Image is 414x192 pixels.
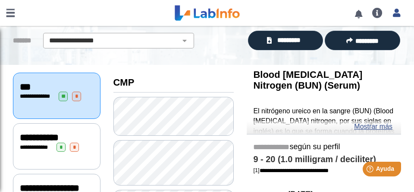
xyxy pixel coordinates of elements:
[253,142,395,152] h5: según su perfil
[113,77,135,88] b: CMP
[354,122,392,132] a: Mostrar más
[253,69,362,91] b: Blood [MEDICAL_DATA] Nitrogen (BUN) (Serum)
[253,167,328,173] a: [1]
[337,158,405,182] iframe: Help widget launcher
[253,154,395,165] h4: 9 - 20 (1.0 milligram / deciliter)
